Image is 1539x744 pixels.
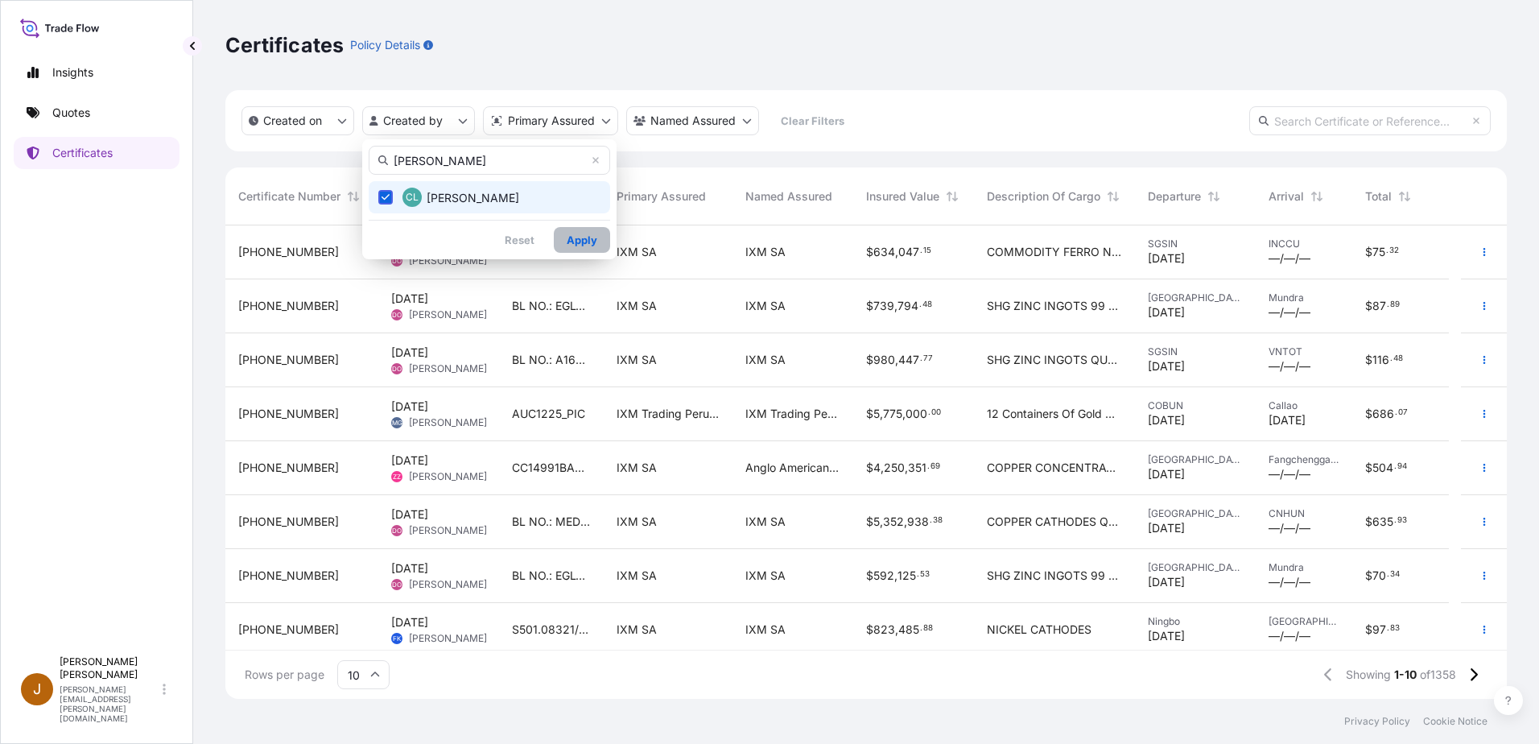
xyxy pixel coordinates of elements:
button: Reset [492,227,547,253]
span: [PERSON_NAME] [427,190,519,206]
span: CL [406,189,419,205]
div: Select Option [369,181,610,213]
button: Apply [554,227,610,253]
p: Apply [567,232,597,248]
button: CL[PERSON_NAME] [369,181,610,213]
p: Reset [505,232,534,248]
div: createdBy Filter options [362,139,617,259]
input: Search team member [369,146,610,175]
